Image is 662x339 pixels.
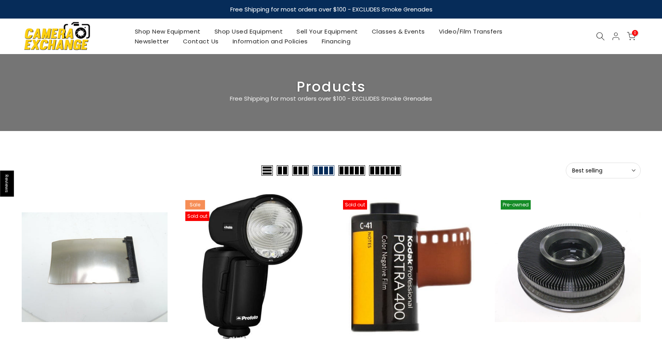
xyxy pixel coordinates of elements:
span: 0 [632,30,638,36]
a: Shop New Equipment [128,26,207,36]
button: Best selling [566,163,641,178]
a: Information and Policies [226,36,315,46]
a: Shop Used Equipment [207,26,290,36]
h3: Products [22,82,641,92]
p: Free Shipping for most orders over $100 - EXCLUDES Smoke Grenades [183,94,479,103]
a: Classes & Events [365,26,432,36]
a: Financing [315,36,358,46]
a: Sell Your Equipment [290,26,365,36]
span: Best selling [572,167,634,174]
a: Video/Film Transfers [432,26,509,36]
a: Newsletter [128,36,176,46]
a: Contact Us [176,36,226,46]
a: 0 [627,32,636,41]
strong: Free Shipping for most orders over $100 - EXCLUDES Smoke Grenades [230,5,432,13]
